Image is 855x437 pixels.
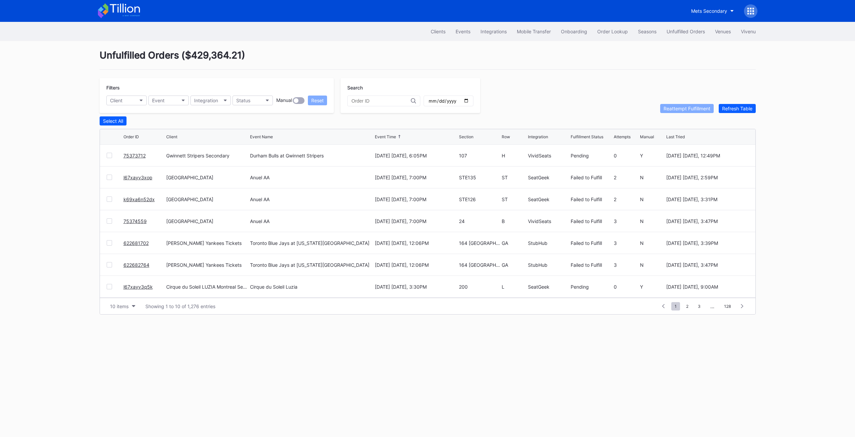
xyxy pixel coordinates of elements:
div: Integrations [480,29,507,34]
div: 24 [459,218,500,224]
div: Events [456,29,470,34]
div: [DATE] [DATE], 3:30PM [375,284,457,290]
div: Onboarding [561,29,587,34]
button: Client [106,96,147,105]
div: 2 [614,196,638,202]
button: Refresh Table [719,104,756,113]
button: Events [451,25,475,38]
div: [DATE] [DATE], 12:06PM [375,240,457,246]
div: Unfulfilled Orders [667,29,705,34]
a: Vivenu [736,25,761,38]
div: Failed to Fulfill [571,196,612,202]
a: 75373712 [123,153,146,158]
div: Pending [571,153,612,158]
div: Anuel AA [250,175,270,180]
div: SeatGeek [528,284,569,290]
button: Mobile Transfer [512,25,556,38]
div: 164 [GEOGRAPHIC_DATA] [459,262,500,268]
button: Reset [308,96,327,105]
div: 200 [459,284,500,290]
div: ST [502,196,526,202]
div: Clients [431,29,446,34]
button: Select All [100,116,127,125]
div: VividSeats [528,153,569,158]
div: [DATE] [DATE], 12:49PM [666,153,748,158]
a: 75374559 [123,218,147,224]
div: Last Tried [666,134,685,139]
button: Status [233,96,273,105]
div: B [502,218,526,224]
div: Event Name [250,134,273,139]
a: l67xayv3q5k [123,284,153,290]
button: Event [148,96,189,105]
div: VividSeats [528,218,569,224]
div: Refresh Table [722,106,752,111]
div: [DATE] [DATE], 7:00PM [375,175,457,180]
div: [PERSON_NAME] Yankees Tickets [166,262,248,268]
div: Y [640,153,665,158]
div: SeatGeek [528,175,569,180]
div: 164 [GEOGRAPHIC_DATA] [459,240,500,246]
div: 3 [614,240,638,246]
div: Anuel AA [250,218,270,224]
div: [DATE] [DATE], 2:59PM [666,175,748,180]
div: STE135 [459,175,500,180]
div: Unfulfilled Orders ( $429,364.21 ) [100,49,756,70]
button: Integrations [475,25,512,38]
div: L [502,284,526,290]
div: Search [347,85,473,90]
div: [PERSON_NAME] Yankees Tickets [166,240,248,246]
div: Y [640,284,665,290]
div: STE126 [459,196,500,202]
button: Unfulfilled Orders [662,25,710,38]
div: Pending [571,284,612,290]
div: Client [110,98,122,103]
button: Clients [426,25,451,38]
div: SeatGeek [528,196,569,202]
div: N [640,175,665,180]
div: Integration [194,98,218,103]
div: 107 [459,153,500,158]
div: StubHub [528,240,569,246]
div: Vivenu [741,29,756,34]
div: [GEOGRAPHIC_DATA] [166,175,248,180]
div: Reattempt Fulfillment [664,106,710,111]
div: 3 [614,218,638,224]
a: l67xayv3xop [123,175,152,180]
a: k69xa6n52dx [123,196,155,202]
div: Reset [311,98,324,103]
div: Failed to Fulfill [571,262,612,268]
input: Order ID [352,98,411,104]
div: Row [502,134,510,139]
div: [DATE] [DATE], 3:31PM [666,196,748,202]
span: 3 [694,302,704,311]
div: 2 [614,175,638,180]
div: Durham Bulls at Gwinnett Stripers [250,153,324,158]
div: Section [459,134,473,139]
div: Venues [715,29,731,34]
button: Order Lookup [592,25,633,38]
span: 1 [671,302,680,311]
button: Mets Secondary [686,5,739,17]
div: Manual [276,97,292,104]
button: Venues [710,25,736,38]
div: StubHub [528,262,569,268]
div: Seasons [638,29,656,34]
div: Event [152,98,165,103]
div: Filters [106,85,327,90]
div: Manual [640,134,654,139]
div: Anuel AA [250,196,270,202]
div: [DATE] [DATE], 3:39PM [666,240,748,246]
div: Failed to Fulfill [571,218,612,224]
div: N [640,262,665,268]
div: Select All [103,118,123,124]
div: [DATE] [DATE], 9:00AM [666,284,748,290]
a: 622682764 [123,262,149,268]
div: [GEOGRAPHIC_DATA] [166,218,248,224]
div: N [640,240,665,246]
div: 0 [614,284,638,290]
